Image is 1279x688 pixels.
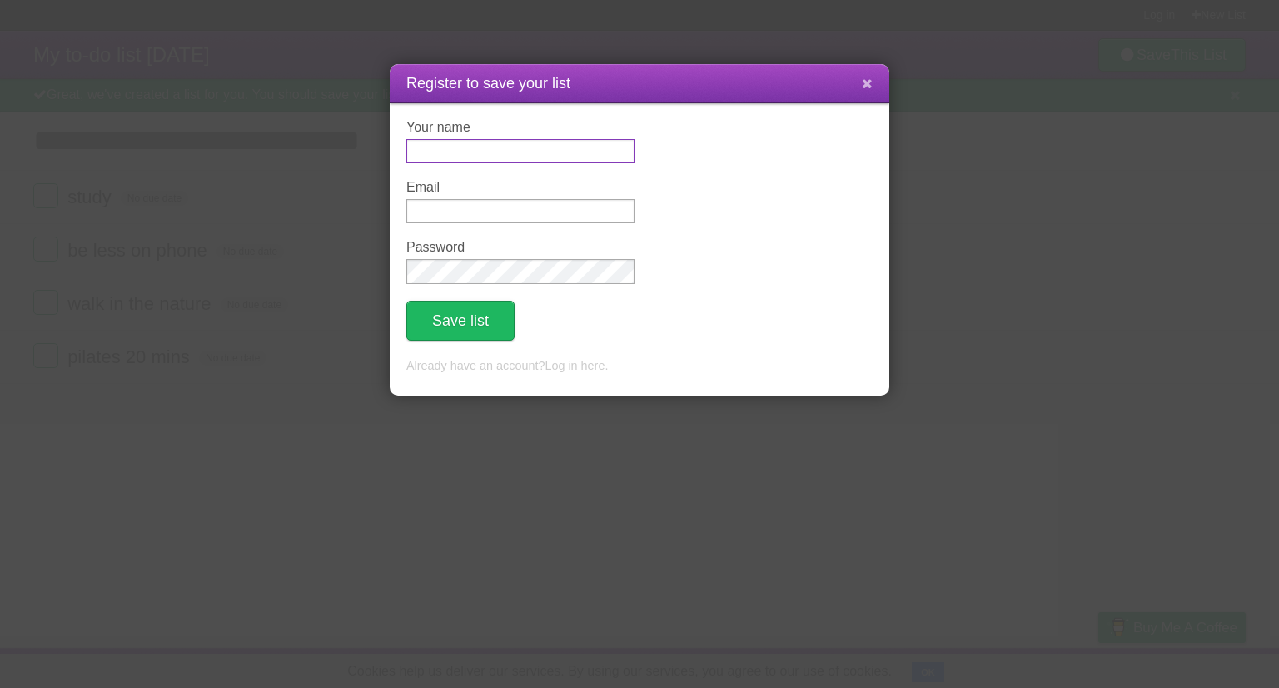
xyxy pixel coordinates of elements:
[406,120,635,135] label: Your name
[406,240,635,255] label: Password
[406,180,635,195] label: Email
[406,301,515,341] button: Save list
[406,357,873,376] p: Already have an account? .
[406,72,873,95] h1: Register to save your list
[545,359,605,372] a: Log in here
